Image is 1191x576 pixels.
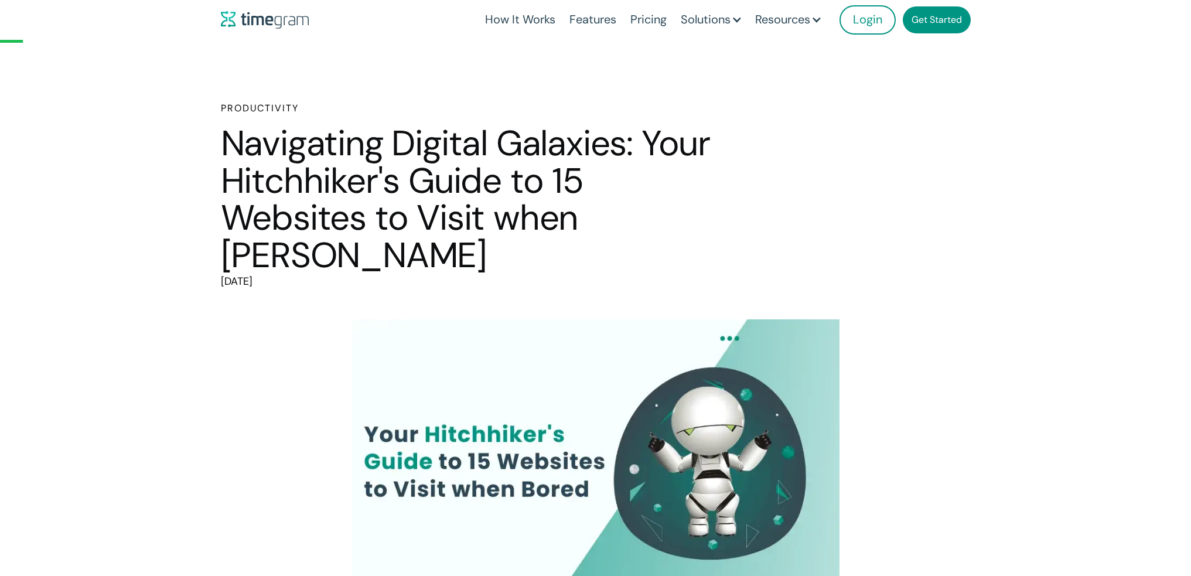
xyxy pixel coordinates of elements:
[221,125,713,274] h1: Navigating Digital Galaxies: Your Hitchhiker's Guide to 15 Websites to Visit when [PERSON_NAME]
[681,12,731,28] div: Solutions
[221,101,713,115] h6: Productivity
[1131,500,1186,555] iframe: Tidio Chat
[903,6,971,33] a: Get Started
[755,12,810,28] div: Resources
[839,5,896,35] a: Login
[221,274,713,290] div: [DATE]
